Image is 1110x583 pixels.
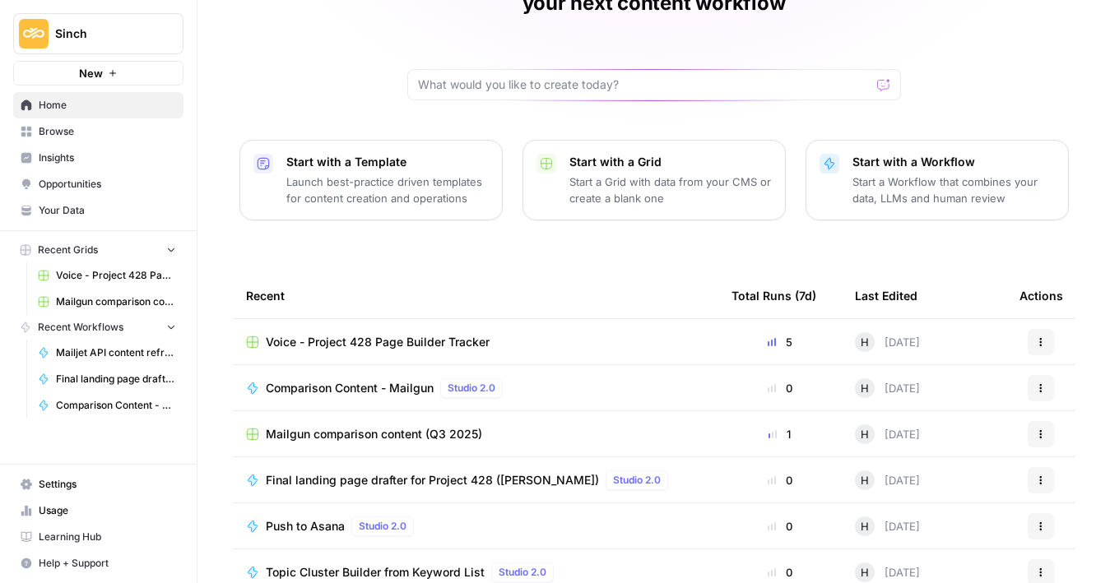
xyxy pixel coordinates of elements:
div: Total Runs (7d) [731,273,816,318]
a: Usage [13,497,183,524]
span: Topic Cluster Builder from Keyword List [266,564,485,581]
p: Start a Grid with data from your CMS or create a blank one [569,174,772,206]
span: Help + Support [39,556,176,571]
span: Recent Grids [38,243,98,257]
a: Your Data [13,197,183,224]
span: Learning Hub [39,530,176,544]
a: Final landing page drafter for Project 428 ([PERSON_NAME])Studio 2.0 [246,470,705,490]
a: Push to AsanaStudio 2.0 [246,516,705,536]
div: 0 [731,380,829,396]
a: Learning Hub [13,524,183,550]
button: New [13,61,183,86]
span: Mailjet API content refresh [56,345,176,360]
a: Home [13,92,183,118]
div: [DATE] [855,470,920,490]
div: Last Edited [855,273,917,318]
div: Recent [246,273,705,318]
a: Opportunities [13,171,183,197]
p: Start with a Template [286,154,489,170]
span: Your Data [39,203,176,218]
span: Home [39,98,176,113]
span: Voice - Project 428 Page Builder Tracker [56,268,176,283]
div: 5 [731,334,829,350]
p: Launch best-practice driven templates for content creation and operations [286,174,489,206]
a: Insights [13,145,183,171]
span: Mailgun comparison content (Q3 2025) [266,426,482,442]
a: Mailjet API content refresh [30,340,183,366]
span: Final landing page drafter for Project 428 ([PERSON_NAME]) [266,472,599,488]
div: [DATE] [855,378,920,398]
div: 0 [731,564,829,581]
span: Insights [39,150,176,165]
p: Start with a Grid [569,154,772,170]
span: H [861,564,869,581]
input: What would you like to create today? [418,76,871,93]
span: Voice - Project 428 Page Builder Tracker [266,334,490,350]
span: Studio 2.0 [448,381,495,396]
div: [DATE] [855,424,920,444]
span: H [861,518,869,534]
a: Comparison Content - MailgunStudio 2.0 [246,378,705,398]
span: Final landing page drafter for Project 428 ([PERSON_NAME]) [56,372,176,386]
div: [DATE] [855,562,920,582]
div: [DATE] [855,332,920,352]
img: Sinch Logo [19,19,49,49]
span: Opportunities [39,177,176,192]
span: Mailgun comparison content (Q3 2025) [56,294,176,309]
span: Browse [39,124,176,139]
span: Studio 2.0 [613,473,661,488]
button: Recent Workflows [13,315,183,340]
span: New [79,65,103,81]
a: Mailgun comparison content (Q3 2025) [246,426,705,442]
span: Studio 2.0 [499,565,546,580]
div: 1 [731,426,829,442]
a: Browse [13,118,183,145]
span: Sinch [55,25,155,42]
p: Start a Workflow that combines your data, LLMs and human review [852,174,1055,206]
span: H [861,334,869,350]
button: Start with a WorkflowStart a Workflow that combines your data, LLMs and human review [806,140,1069,220]
a: Voice - Project 428 Page Builder Tracker [30,262,183,289]
div: [DATE] [855,516,920,536]
span: H [861,426,869,442]
button: Help + Support [13,550,183,576]
button: Recent Grids [13,238,183,262]
button: Workspace: Sinch [13,13,183,54]
span: Settings [39,477,176,492]
button: Start with a TemplateLaunch best-practice driven templates for content creation and operations [239,140,503,220]
a: Topic Cluster Builder from Keyword ListStudio 2.0 [246,562,705,582]
span: Comparison Content - Mailgun [56,398,176,413]
div: 0 [731,518,829,534]
p: Start with a Workflow [852,154,1055,170]
span: Push to Asana [266,518,345,534]
span: Recent Workflows [38,320,123,335]
span: H [861,380,869,396]
a: Voice - Project 428 Page Builder Tracker [246,334,705,350]
div: 0 [731,472,829,488]
a: Settings [13,471,183,497]
a: Final landing page drafter for Project 428 ([PERSON_NAME]) [30,366,183,392]
a: Mailgun comparison content (Q3 2025) [30,289,183,315]
span: Studio 2.0 [359,519,406,534]
span: Usage [39,503,176,518]
a: Comparison Content - Mailgun [30,392,183,419]
div: Actions [1019,273,1063,318]
button: Start with a GridStart a Grid with data from your CMS or create a blank one [522,140,786,220]
span: Comparison Content - Mailgun [266,380,434,396]
span: H [861,472,869,488]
